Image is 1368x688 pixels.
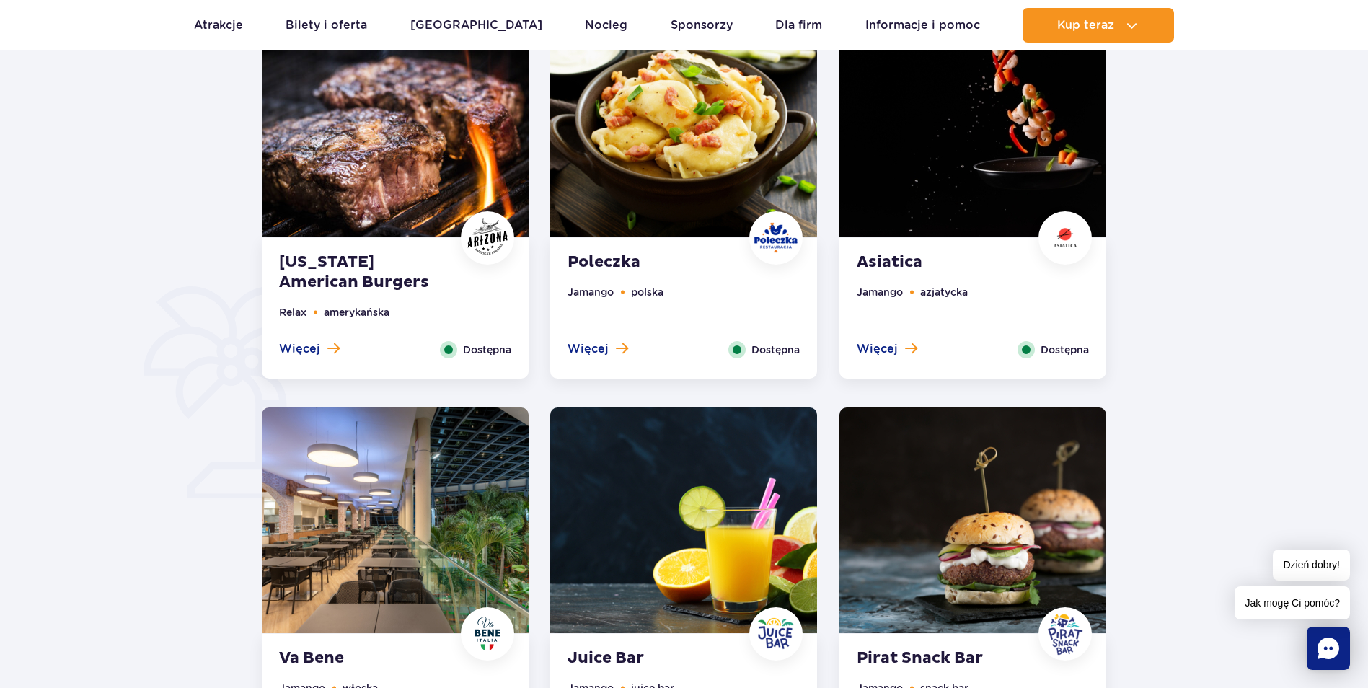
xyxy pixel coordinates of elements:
span: Więcej [279,341,320,357]
li: Jamango [857,284,903,300]
img: Arizona American Burgers [262,11,529,237]
a: Nocleg [585,8,627,43]
img: Asiatica [1043,221,1087,254]
strong: Va Bene [279,648,454,669]
span: Dostępna [1041,342,1089,358]
span: Dostępna [751,342,800,358]
img: Pirat Snack Bar [1043,612,1087,656]
strong: Pirat Snack Bar [857,648,1031,669]
span: Więcej [568,341,609,357]
li: azjatycka [920,284,968,300]
strong: Juice Bar [568,648,742,669]
img: Asiatica [839,11,1106,237]
a: Dla firm [775,8,822,43]
img: Poleczka [550,11,817,237]
a: Atrakcje [194,8,243,43]
li: Jamango [568,284,614,300]
span: Kup teraz [1057,19,1114,32]
strong: Poleczka [568,252,742,273]
li: polska [631,284,663,300]
img: Arizona American Burgers [466,216,509,260]
span: Dostępna [463,342,511,358]
span: Dzień dobry! [1273,550,1350,581]
div: Chat [1307,627,1350,670]
strong: Asiatica [857,252,1031,273]
span: Więcej [857,341,898,357]
img: Poleczka [754,216,798,260]
button: Więcej [568,341,628,357]
img: Pirat Snack Bar [839,407,1106,633]
img: Juice Bar [754,612,798,656]
a: Informacje i pomoc [865,8,980,43]
img: Juice Bar [550,407,817,633]
a: Bilety i oferta [286,8,367,43]
span: Jak mogę Ci pomóc? [1235,586,1350,619]
a: Sponsorzy [671,8,733,43]
li: amerykańska [324,304,389,320]
img: Va Bene [262,407,529,633]
img: Va Bene [466,612,509,656]
a: [GEOGRAPHIC_DATA] [410,8,542,43]
button: Więcej [279,341,340,357]
button: Kup teraz [1023,8,1174,43]
button: Więcej [857,341,917,357]
strong: [US_STATE] American Burgers [279,252,454,293]
li: Relax [279,304,306,320]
